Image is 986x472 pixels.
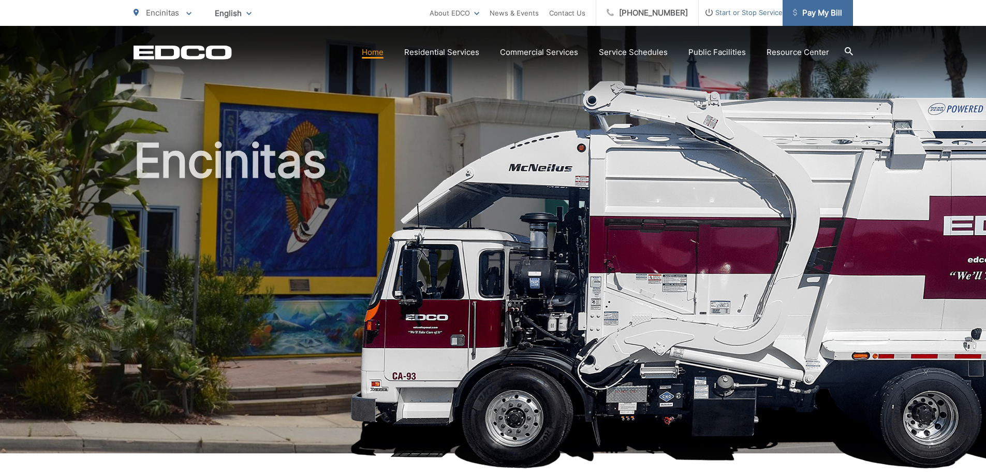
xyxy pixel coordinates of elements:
[207,4,259,22] span: English
[134,135,853,463] h1: Encinitas
[490,7,539,19] a: News & Events
[146,8,179,18] span: Encinitas
[500,46,578,59] a: Commercial Services
[688,46,746,59] a: Public Facilities
[404,46,479,59] a: Residential Services
[793,7,842,19] span: Pay My Bill
[134,45,232,60] a: EDCD logo. Return to the homepage.
[599,46,668,59] a: Service Schedules
[362,46,384,59] a: Home
[767,46,829,59] a: Resource Center
[549,7,585,19] a: Contact Us
[430,7,479,19] a: About EDCO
